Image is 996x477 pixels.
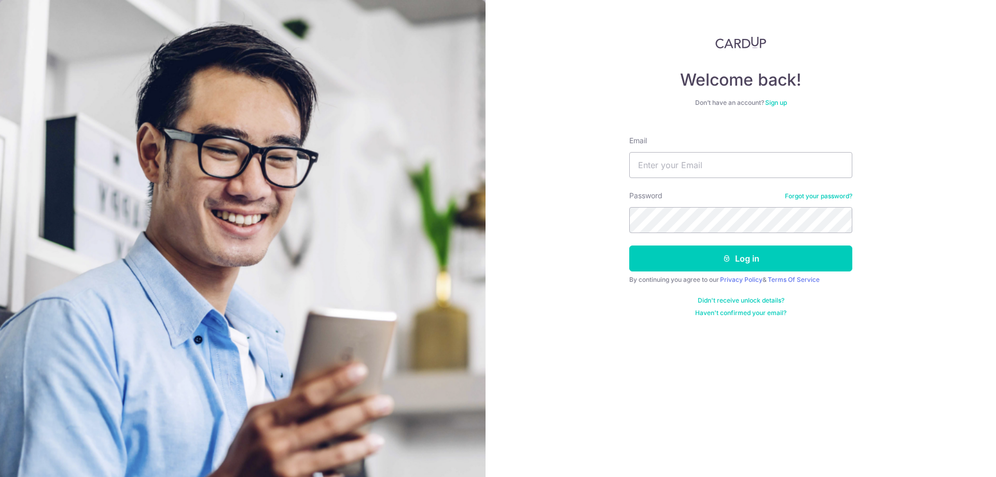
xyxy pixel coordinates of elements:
h4: Welcome back! [629,70,852,90]
img: CardUp Logo [715,36,766,49]
a: Didn't receive unlock details? [698,296,784,305]
input: Enter your Email [629,152,852,178]
div: Don’t have an account? [629,99,852,107]
a: Forgot your password? [785,192,852,200]
label: Email [629,135,647,146]
a: Haven't confirmed your email? [695,309,786,317]
a: Sign up [765,99,787,106]
a: Privacy Policy [720,276,763,283]
a: Terms Of Service [768,276,820,283]
label: Password [629,190,662,201]
div: By continuing you agree to our & [629,276,852,284]
button: Log in [629,246,852,271]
